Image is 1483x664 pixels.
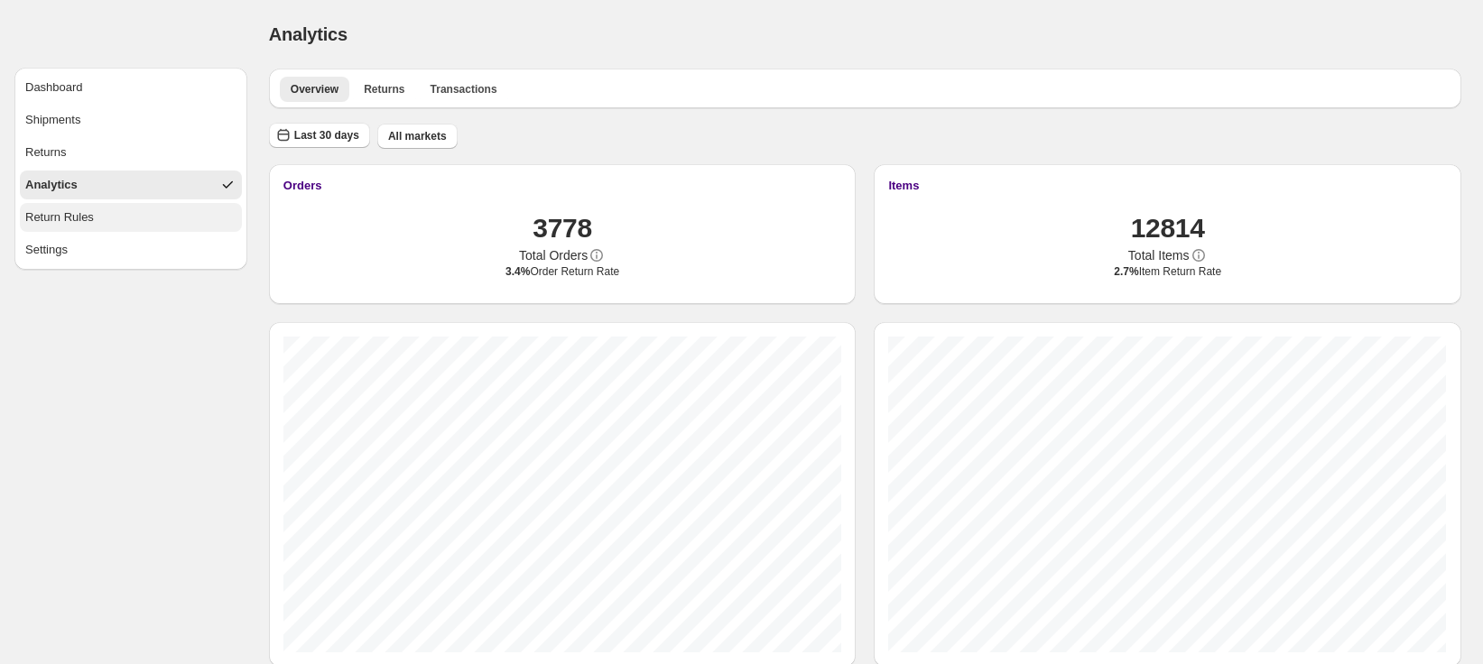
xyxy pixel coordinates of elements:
[505,265,530,278] span: 3.4%
[294,128,359,143] span: Last 30 days
[25,208,94,226] div: Return Rules
[25,143,67,161] div: Returns
[25,111,80,129] div: Shipments
[269,24,348,44] span: Analytics
[20,235,242,264] button: Settings
[388,129,447,143] span: All markets
[20,73,242,102] button: Dashboard
[1114,265,1138,278] span: 2.7%
[1114,264,1221,279] span: Item Return Rate
[377,124,458,149] button: All markets
[20,106,242,134] button: Shipments
[25,176,78,194] div: Analytics
[20,138,242,167] button: Returns
[505,264,619,279] span: Order Return Rate
[20,171,242,199] button: Analytics
[431,82,497,97] span: Transactions
[283,179,842,192] button: Orders
[25,241,68,259] div: Settings
[1131,210,1205,246] h1: 12814
[364,82,404,97] span: Returns
[519,246,588,264] span: Total Orders
[20,203,242,232] button: Return Rules
[25,78,83,97] div: Dashboard
[269,123,370,148] button: Last 30 days
[888,179,1447,192] button: Items
[1128,246,1190,264] span: Total Items
[291,82,338,97] span: Overview
[533,210,592,246] h1: 3778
